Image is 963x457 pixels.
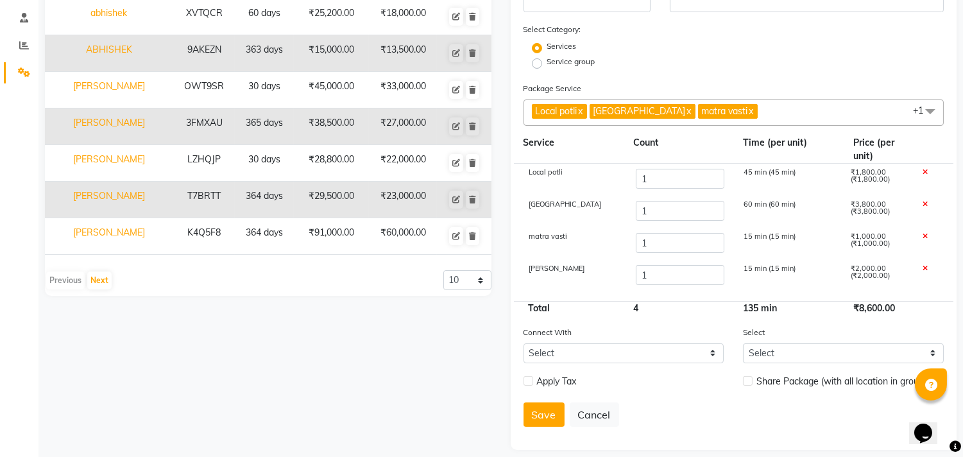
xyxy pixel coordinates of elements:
td: ₹28,800.00 [294,145,369,182]
a: x [686,105,692,117]
button: Cancel [570,402,619,427]
td: ₹23,000.00 [369,182,437,218]
label: Services [547,40,577,52]
td: ₹60,000.00 [369,218,437,255]
div: ₹8,600.00 [844,302,917,315]
td: ₹22,000.00 [369,145,437,182]
div: ₹3,800.00 (₹3,800.00) [841,201,913,223]
td: ₹33,000.00 [369,72,437,108]
td: 365 days [235,108,294,145]
label: Service group [547,56,595,67]
div: ₹1,800.00 (₹1,800.00) [841,169,913,191]
span: Local potli [529,168,563,177]
span: Total [524,297,556,319]
td: T7BRTT [173,182,235,218]
label: Select [743,327,765,338]
div: Service [514,136,624,163]
a: x [577,105,583,117]
div: 135 min [733,302,843,315]
span: [PERSON_NAME] [529,264,584,273]
td: [PERSON_NAME] [45,108,173,145]
div: 15 min (15 min) [733,233,840,255]
label: Select Category: [524,24,581,35]
a: x [748,105,754,117]
td: [PERSON_NAME] [45,182,173,218]
div: ₹1,000.00 (₹1,000.00) [841,233,913,255]
div: Count [624,136,733,163]
td: ₹27,000.00 [369,108,437,145]
span: [GEOGRAPHIC_DATA] [529,200,601,209]
td: 30 days [235,72,294,108]
div: 45 min (45 min) [733,169,840,191]
td: 364 days [235,218,294,255]
span: [GEOGRAPHIC_DATA] [593,105,686,117]
div: Time (per unit) [733,136,843,163]
td: ₹91,000.00 [294,218,369,255]
button: Next [87,272,112,289]
td: 3FMXAU [173,108,235,145]
div: 60 min (60 min) [733,201,840,223]
td: 364 days [235,182,294,218]
td: OWT9SR [173,72,235,108]
td: ₹29,500.00 [294,182,369,218]
td: ABHISHEK [45,35,173,72]
iframe: chat widget [909,406,950,444]
td: ₹13,500.00 [369,35,437,72]
td: 363 days [235,35,294,72]
div: Price (per unit) [844,136,917,163]
td: [PERSON_NAME] [45,72,173,108]
span: matra vasti [529,232,567,241]
span: +1 [913,105,933,116]
td: ₹15,000.00 [294,35,369,72]
label: Connect With [524,327,572,338]
td: LZHQJP [173,145,235,182]
div: ₹2,000.00 (₹2,000.00) [841,265,913,287]
div: 15 min (15 min) [733,265,840,287]
td: ₹45,000.00 [294,72,369,108]
td: 9AKEZN [173,35,235,72]
td: [PERSON_NAME] [45,145,173,182]
span: Share Package (with all location in group.) [756,375,928,388]
button: Save [524,402,565,427]
label: Package Service [524,83,582,94]
span: matra vasti [702,105,748,117]
td: K4Q5F8 [173,218,235,255]
span: Local potli [536,105,577,117]
td: 30 days [235,145,294,182]
td: ₹38,500.00 [294,108,369,145]
td: [PERSON_NAME] [45,218,173,255]
div: 4 [624,302,733,315]
span: Apply Tax [537,375,577,388]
